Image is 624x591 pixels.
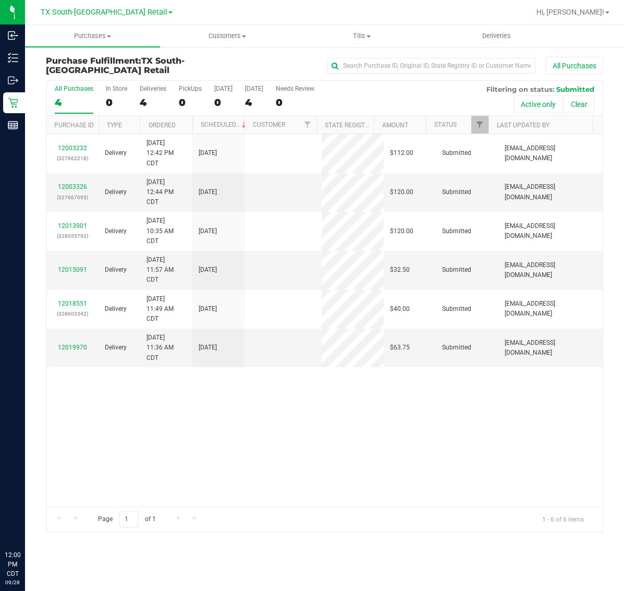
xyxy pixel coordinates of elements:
[140,97,166,108] div: 4
[201,121,248,128] a: Scheduled
[442,187,471,197] span: Submitted
[505,338,596,358] span: [EMAIL_ADDRESS][DOMAIN_NAME]
[245,85,263,92] div: [DATE]
[107,122,122,129] a: Type
[8,53,18,63] inline-svg: Inventory
[390,304,410,314] span: $40.00
[149,122,176,129] a: Ordered
[105,187,127,197] span: Delivery
[146,177,186,208] span: [DATE] 12:44 PM CDT
[430,25,565,47] a: Deliveries
[58,266,87,273] a: 12015091
[199,343,217,353] span: [DATE]
[199,304,217,314] span: [DATE]
[390,226,413,236] span: $120.00
[106,85,127,92] div: In Store
[58,222,87,230] a: 12013901
[146,294,186,324] span: [DATE] 11:49 AM CDT
[214,85,233,92] div: [DATE]
[8,75,18,86] inline-svg: Outbound
[146,255,186,285] span: [DATE] 11:57 AM CDT
[146,138,186,168] span: [DATE] 12:42 PM CDT
[58,144,87,152] a: 12003232
[534,511,592,527] span: 1 - 6 of 6 items
[442,304,471,314] span: Submitted
[276,97,314,108] div: 0
[161,31,295,41] span: Customers
[89,511,164,527] span: Page of 1
[119,511,138,527] input: 1
[434,121,457,128] a: Status
[442,148,471,158] span: Submitted
[390,265,410,275] span: $32.50
[58,344,87,351] a: 12019970
[390,187,413,197] span: $120.00
[54,122,94,129] a: Purchase ID
[390,343,410,353] span: $63.75
[442,226,471,236] span: Submitted
[199,265,217,275] span: [DATE]
[53,192,92,202] p: (327667095)
[105,265,127,275] span: Delivery
[486,85,554,93] span: Filtering on status:
[58,300,87,307] a: 12018551
[8,98,18,108] inline-svg: Retail
[214,97,233,108] div: 0
[442,343,471,353] span: Submitted
[105,304,127,314] span: Delivery
[5,550,20,578] p: 12:00 PM CDT
[295,31,429,41] span: Tills
[382,122,408,129] a: Amount
[146,216,186,246] span: [DATE] 10:35 AM CDT
[8,30,18,41] inline-svg: Inbound
[55,85,93,92] div: All Purchases
[25,31,160,41] span: Purchases
[10,508,42,539] iframe: Resource center
[253,121,285,128] a: Customer
[390,148,413,158] span: $112.00
[41,8,167,17] span: TX South-[GEOGRAPHIC_DATA] Retail
[299,116,316,134] a: Filter
[46,56,231,75] h3: Purchase Fulfillment:
[442,265,471,275] span: Submitted
[327,58,535,74] input: Search Purchase ID, Original ID, State Registry ID or Customer Name...
[536,8,604,16] span: Hi, [PERSON_NAME]!
[146,333,186,363] span: [DATE] 11:36 AM CDT
[105,148,127,158] span: Delivery
[46,56,185,75] span: TX South-[GEOGRAPHIC_DATA] Retail
[160,25,295,47] a: Customers
[546,57,603,75] button: All Purchases
[468,31,525,41] span: Deliveries
[140,85,166,92] div: Deliveries
[471,116,488,134] a: Filter
[505,221,596,241] span: [EMAIL_ADDRESS][DOMAIN_NAME]
[53,309,92,319] p: (328603342)
[53,231,92,241] p: (328355792)
[199,148,217,158] span: [DATE]
[325,122,380,129] a: State Registry ID
[106,97,127,108] div: 0
[8,120,18,130] inline-svg: Reports
[199,226,217,236] span: [DATE]
[179,97,202,108] div: 0
[58,183,87,190] a: 12003326
[25,25,160,47] a: Purchases
[505,182,596,202] span: [EMAIL_ADDRESS][DOMAIN_NAME]
[5,578,20,586] p: 09/28
[505,143,596,163] span: [EMAIL_ADDRESS][DOMAIN_NAME]
[53,153,92,163] p: (327662218)
[105,226,127,236] span: Delivery
[276,85,314,92] div: Needs Review
[295,25,430,47] a: Tills
[245,97,263,108] div: 4
[497,122,549,129] a: Last Updated By
[505,299,596,319] span: [EMAIL_ADDRESS][DOMAIN_NAME]
[55,97,93,108] div: 4
[179,85,202,92] div: PickUps
[564,95,594,113] button: Clear
[105,343,127,353] span: Delivery
[31,506,43,518] iframe: Resource center unread badge
[199,187,217,197] span: [DATE]
[505,260,596,280] span: [EMAIL_ADDRESS][DOMAIN_NAME]
[556,85,594,93] span: Submitted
